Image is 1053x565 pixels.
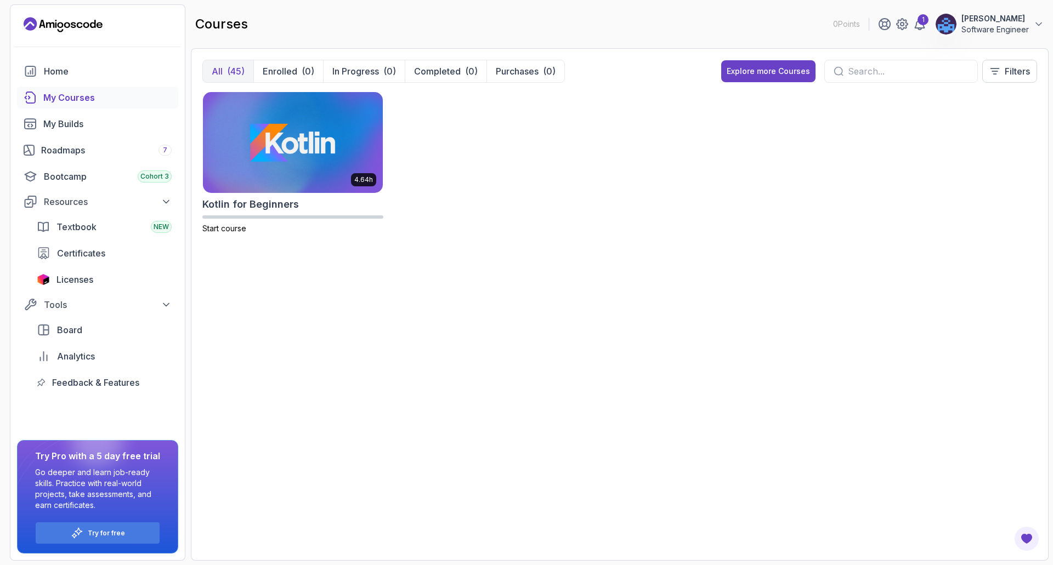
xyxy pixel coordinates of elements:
[203,60,253,82] button: All(45)
[24,16,103,33] a: Landing page
[332,65,379,78] p: In Progress
[44,195,172,208] div: Resources
[323,60,405,82] button: In Progress(0)
[17,165,178,187] a: bootcamp
[44,298,172,311] div: Tools
[253,60,323,82] button: Enrolled(0)
[17,192,178,212] button: Resources
[1014,526,1040,552] button: Open Feedback Button
[163,146,167,155] span: 7
[935,13,1044,35] button: user profile image[PERSON_NAME]Software Engineer
[17,87,178,109] a: courses
[263,65,297,78] p: Enrolled
[30,372,178,393] a: feedback
[17,60,178,82] a: home
[30,345,178,367] a: analytics
[37,274,50,285] img: jetbrains icon
[721,60,816,82] button: Explore more Courses
[57,247,105,260] span: Certificates
[52,376,139,389] span: Feedback & Features
[227,65,245,78] div: (45)
[30,216,178,238] a: textbook
[961,13,1029,24] p: [PERSON_NAME]
[302,65,314,78] div: (0)
[56,220,97,233] span: Textbook
[203,92,383,193] img: Kotlin for Beginners card
[57,323,82,336] span: Board
[140,172,169,181] span: Cohort 3
[43,117,172,130] div: My Builds
[41,144,172,157] div: Roadmaps
[982,60,1037,83] button: Filters
[30,242,178,264] a: certificates
[44,65,172,78] div: Home
[405,60,486,82] button: Completed(0)
[212,65,223,78] p: All
[195,15,248,33] h2: courses
[30,269,178,290] a: licenses
[833,19,860,30] p: 0 Points
[543,65,556,78] div: (0)
[17,295,178,315] button: Tools
[727,66,810,77] div: Explore more Courses
[918,14,929,25] div: 1
[465,65,478,78] div: (0)
[43,91,172,104] div: My Courses
[35,467,160,511] p: Go deeper and learn job-ready skills. Practice with real-world projects, take assessments, and ea...
[913,18,926,31] a: 1
[88,529,125,538] a: Try for free
[17,113,178,135] a: builds
[44,170,172,183] div: Bootcamp
[848,65,969,78] input: Search...
[17,139,178,161] a: roadmaps
[30,319,178,341] a: board
[961,24,1029,35] p: Software Engineer
[202,224,246,233] span: Start course
[1005,65,1030,78] p: Filters
[57,350,95,363] span: Analytics
[496,65,539,78] p: Purchases
[936,14,956,35] img: user profile image
[202,197,299,212] h2: Kotlin for Beginners
[35,522,160,544] button: Try for free
[56,273,93,286] span: Licenses
[354,175,373,184] p: 4.64h
[486,60,564,82] button: Purchases(0)
[414,65,461,78] p: Completed
[383,65,396,78] div: (0)
[154,222,169,231] span: NEW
